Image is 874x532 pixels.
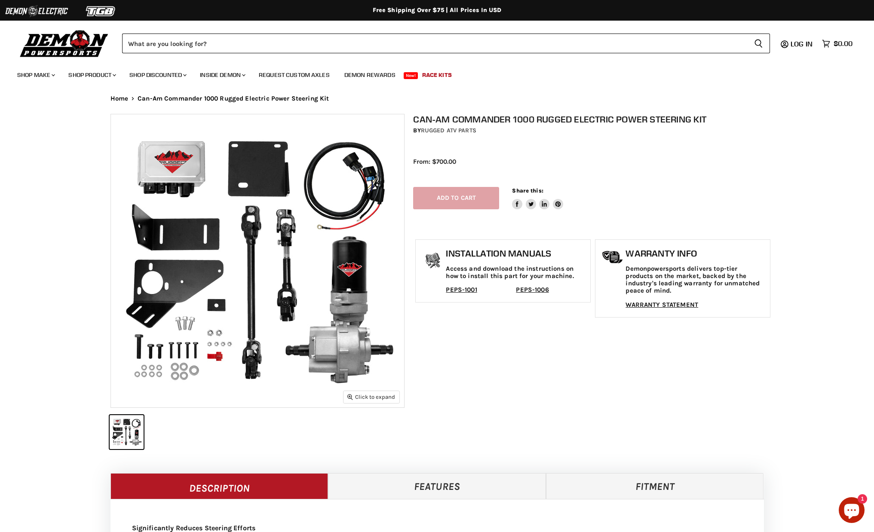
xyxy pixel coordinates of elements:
span: Log in [791,40,813,48]
h1: Installation Manuals [446,248,586,259]
img: IMAGE [111,114,404,407]
a: Request Custom Axles [252,66,336,84]
nav: Breadcrumbs [93,95,781,102]
button: Search [747,34,770,53]
div: by [413,126,773,135]
a: Demon Rewards [338,66,402,84]
span: Share this: [512,187,543,194]
button: IMAGE thumbnail [110,415,144,449]
button: Click to expand [343,391,399,403]
a: Description [110,473,328,499]
span: Can-Am Commander 1000 Rugged Electric Power Steering Kit [138,95,329,102]
img: install_manual-icon.png [422,251,444,272]
inbox-online-store-chat: Shopify online store chat [836,497,867,525]
aside: Share this: [512,187,563,210]
span: Click to expand [347,394,395,400]
input: Search [122,34,747,53]
h1: Can-Am Commander 1000 Rugged Electric Power Steering Kit [413,114,773,125]
p: Demonpowersports delivers top-tier products on the market, backed by the industry's leading warra... [626,265,766,295]
div: Free Shipping Over $75 | All Prices In USD [93,6,781,14]
p: Access and download the instructions on how to install this part for your machine. [446,265,586,280]
a: Shop Discounted [123,66,192,84]
span: From: $700.00 [413,158,456,165]
a: Fitment [546,473,764,499]
a: Rugged ATV Parts [421,127,476,134]
h1: Warranty Info [626,248,766,259]
a: Inside Demon [193,66,251,84]
a: Shop Product [62,66,121,84]
a: PEPS-1006 [516,286,549,294]
a: Log in [787,40,818,48]
form: Product [122,34,770,53]
ul: Main menu [11,63,850,84]
a: PEPS-1001 [446,286,477,294]
a: Home [110,95,129,102]
span: New! [404,72,418,79]
img: warranty-icon.png [602,251,623,264]
span: $0.00 [834,40,853,48]
img: Demon Powersports [17,28,111,58]
a: Features [328,473,546,499]
a: Shop Make [11,66,60,84]
img: TGB Logo 2 [69,3,133,19]
a: $0.00 [818,37,857,50]
a: Race Kits [416,66,458,84]
img: Demon Electric Logo 2 [4,3,69,19]
a: WARRANTY STATEMENT [626,301,698,309]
